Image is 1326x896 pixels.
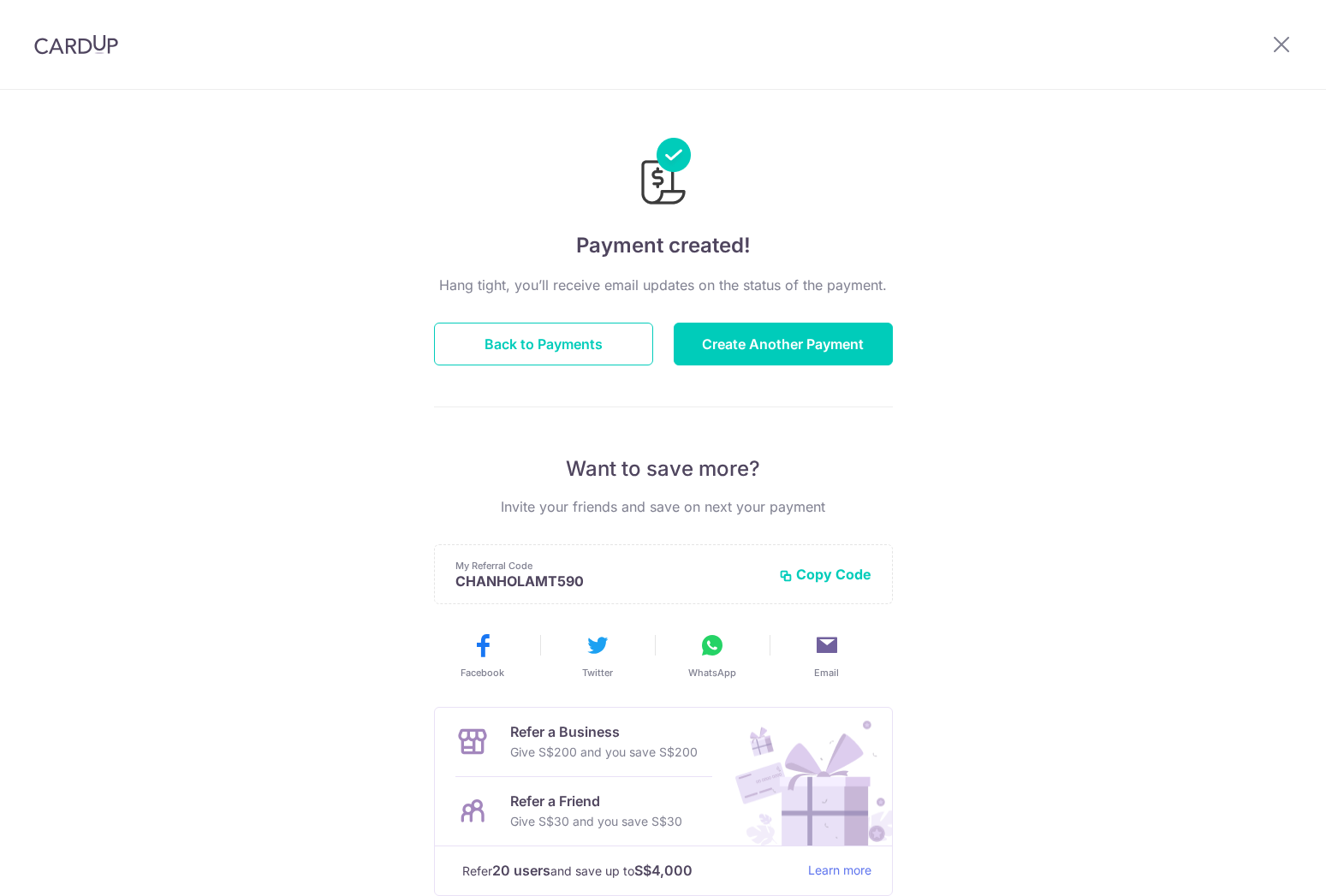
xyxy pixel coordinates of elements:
p: Hang tight, you’ll receive email updates on the status of the payment. [434,275,893,295]
p: Give S$30 and you save S$30 [510,811,682,832]
strong: 20 users [492,860,550,881]
strong: S$4,000 [634,860,693,881]
button: Create Another Payment [674,323,893,365]
button: Email [776,632,877,679]
span: Facebook [461,666,504,679]
p: Give S$200 and you save S$200 [510,742,698,762]
button: Back to Payments [434,323,653,365]
img: Refer [719,708,892,846]
button: WhatsApp [662,632,763,679]
p: Refer a Business [510,721,698,742]
span: WhatsApp [688,666,736,679]
p: CHANHOLAMT590 [455,573,765,590]
p: Refer and save up to [462,860,794,881]
span: Email [814,666,839,679]
p: Want to save more? [434,455,893,483]
button: Facebook [432,632,533,679]
a: Learn more [808,860,871,881]
p: Invite your friends and save on next your payment [434,496,893,517]
span: Twitter [582,666,613,679]
img: Payments [636,138,691,210]
img: CardUp [34,34,118,55]
p: My Referral Code [455,559,765,573]
button: Twitter [547,632,648,679]
p: Refer a Friend [510,791,682,811]
h4: Payment created! [434,230,893,261]
button: Copy Code [779,566,871,583]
